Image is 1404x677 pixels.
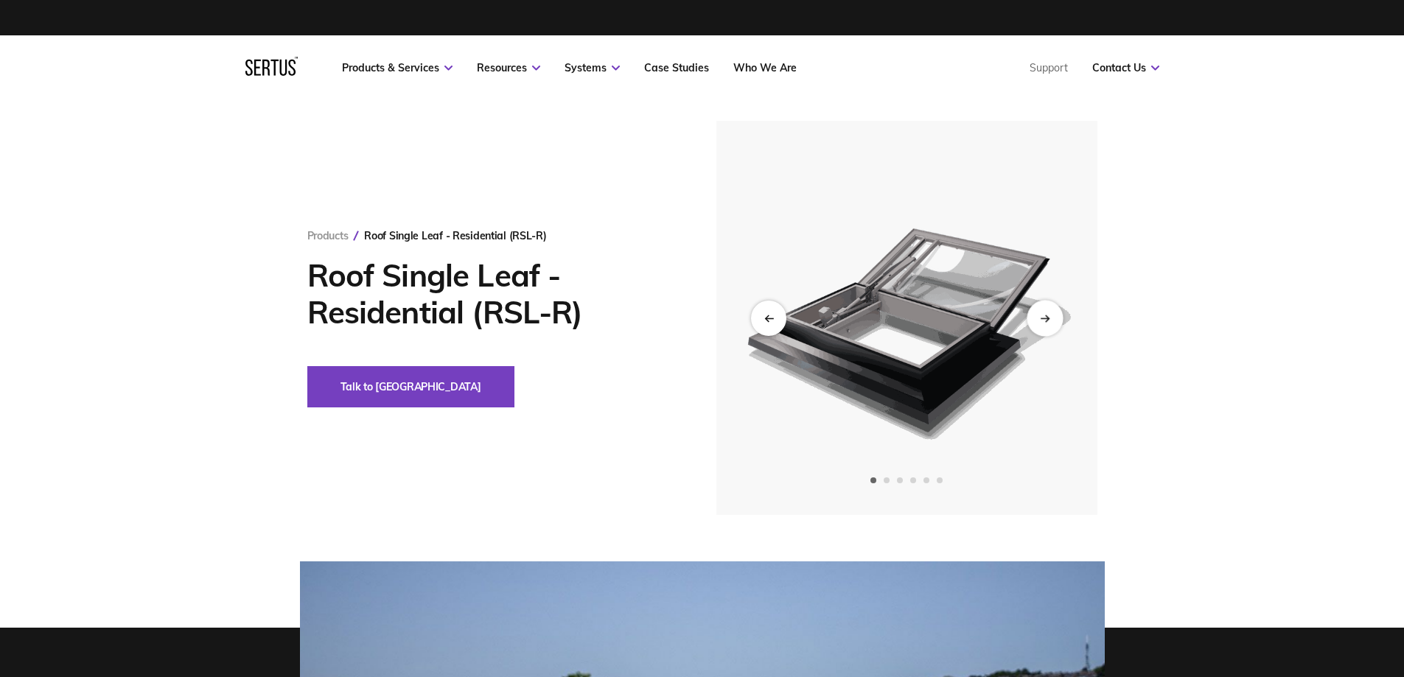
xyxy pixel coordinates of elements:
a: Resources [477,61,540,74]
a: Support [1030,61,1068,74]
a: Case Studies [644,61,709,74]
a: Contact Us [1092,61,1159,74]
a: Products & Services [342,61,453,74]
span: Go to slide 4 [910,477,916,483]
span: Go to slide 5 [923,477,929,483]
iframe: Chat Widget [1139,506,1404,677]
span: Go to slide 3 [897,477,903,483]
a: Who We Are [733,61,797,74]
div: Previous slide [751,301,786,336]
h1: Roof Single Leaf - Residential (RSL-R) [307,257,672,331]
div: Next slide [1027,300,1063,336]
button: Talk to [GEOGRAPHIC_DATA] [307,366,514,407]
span: Go to slide 2 [884,477,890,483]
a: Products [307,229,349,242]
span: Go to slide 6 [937,477,943,483]
a: Systems [565,61,620,74]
